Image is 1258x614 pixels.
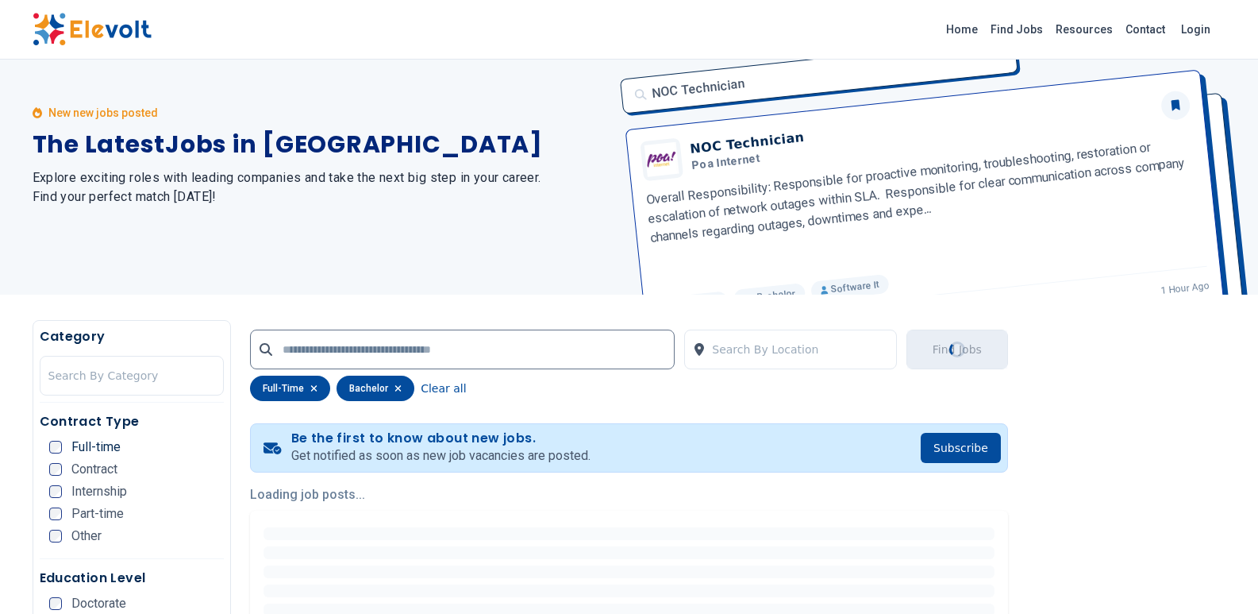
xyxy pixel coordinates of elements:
[291,446,591,465] p: Get notified as soon as new job vacancies are posted.
[49,508,62,520] input: Part-time
[906,330,1008,369] button: Find JobsLoading...
[1171,14,1220,45] a: Login
[921,433,1001,463] button: Subscribe
[949,342,965,357] div: Loading...
[48,105,158,121] p: New new jobs posted
[33,13,152,46] img: Elevolt
[984,17,1049,42] a: Find Jobs
[250,376,330,401] div: full-time
[71,597,126,610] span: Doctorate
[33,130,610,159] h1: The Latest Jobs in [GEOGRAPHIC_DATA]
[940,17,984,42] a: Home
[1049,17,1119,42] a: Resources
[1179,538,1258,614] iframe: Chat Widget
[71,508,124,520] span: Part-time
[291,431,591,446] h4: Be the first to know about new jobs.
[49,463,62,476] input: Contract
[71,463,117,476] span: Contract
[49,597,62,610] input: Doctorate
[33,168,610,207] h2: Explore exciting roles with leading companies and take the next big step in your career. Find you...
[40,569,225,588] h5: Education Level
[49,485,62,498] input: Internship
[337,376,414,401] div: bachelor
[40,412,225,431] h5: Contract Type
[49,441,62,454] input: Full-time
[71,441,121,454] span: Full-time
[71,530,102,543] span: Other
[71,485,127,498] span: Internship
[40,327,225,346] h5: Category
[250,485,1008,504] p: Loading job posts...
[1119,17,1171,42] a: Contact
[421,376,466,401] button: Clear all
[49,530,62,543] input: Other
